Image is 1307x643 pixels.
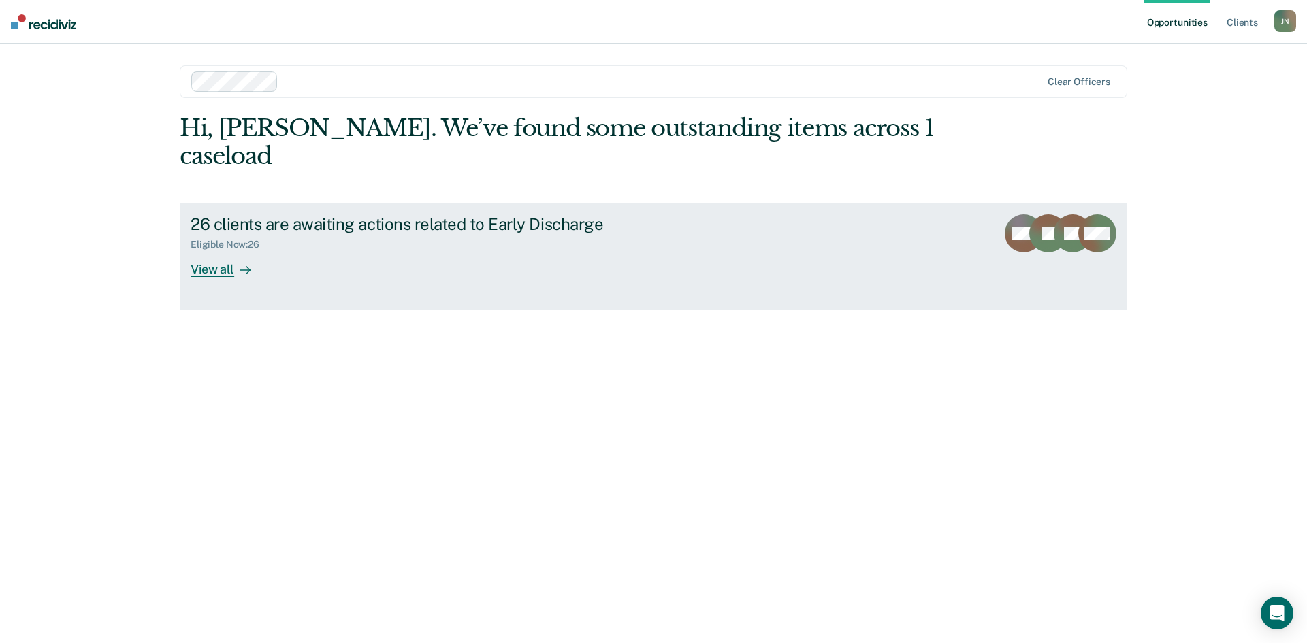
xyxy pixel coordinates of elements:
[191,250,267,277] div: View all
[11,14,76,29] img: Recidiviz
[1274,10,1296,32] div: J N
[191,239,270,250] div: Eligible Now : 26
[1274,10,1296,32] button: JN
[1261,597,1293,629] div: Open Intercom Messenger
[180,203,1127,310] a: 26 clients are awaiting actions related to Early DischargeEligible Now:26View all
[191,214,668,234] div: 26 clients are awaiting actions related to Early Discharge
[180,114,938,170] div: Hi, [PERSON_NAME]. We’ve found some outstanding items across 1 caseload
[1048,76,1110,88] div: Clear officers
